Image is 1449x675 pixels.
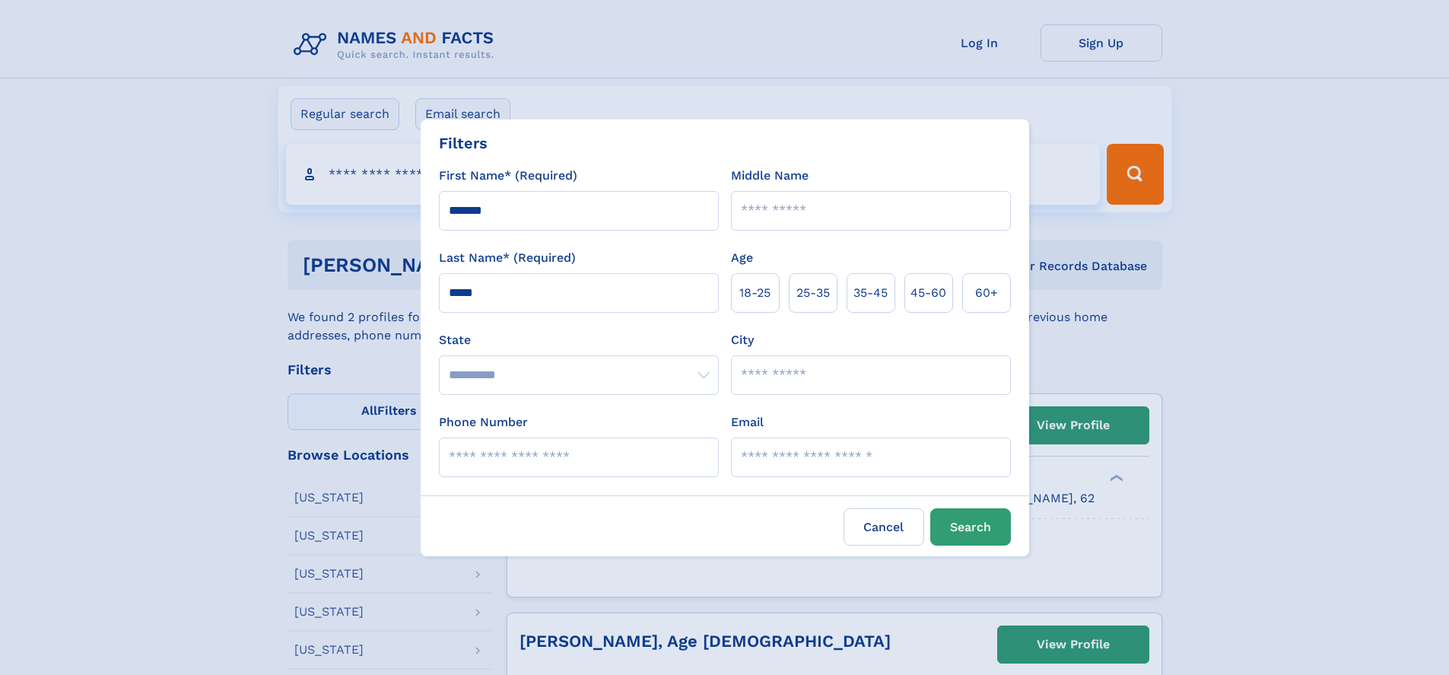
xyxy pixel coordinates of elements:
span: 45‑60 [910,284,946,302]
label: Email [731,413,764,431]
label: City [731,331,754,349]
label: Age [731,249,753,267]
label: State [439,331,719,349]
label: Cancel [844,508,924,546]
span: 60+ [975,284,998,302]
label: Middle Name [731,167,809,185]
label: Last Name* (Required) [439,249,576,267]
div: Filters [439,132,488,154]
label: Phone Number [439,413,528,431]
button: Search [930,508,1011,546]
span: 35‑45 [853,284,888,302]
span: 18‑25 [739,284,771,302]
label: First Name* (Required) [439,167,577,185]
span: 25‑35 [796,284,830,302]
